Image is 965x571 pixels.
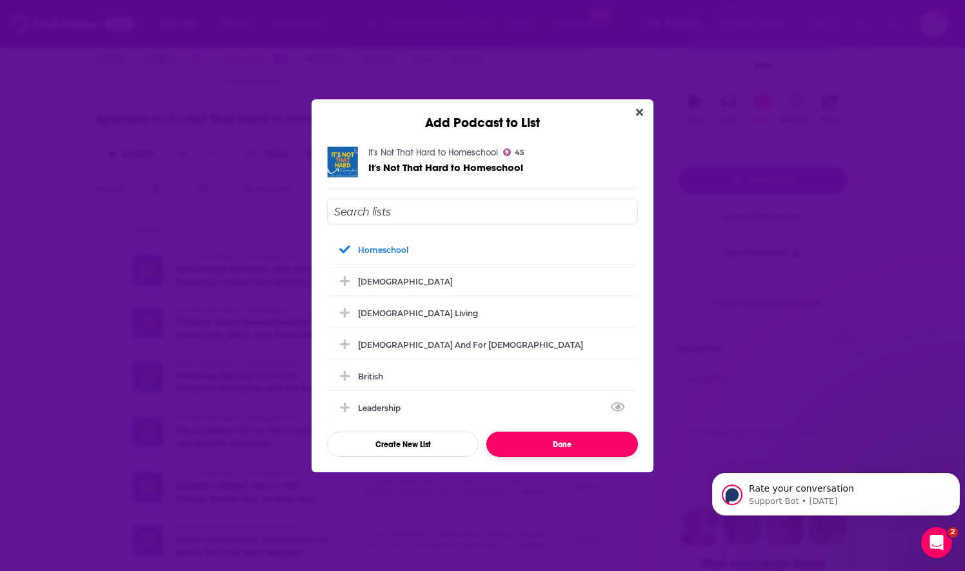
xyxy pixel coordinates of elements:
input: Search lists [327,199,638,225]
div: Apologetics and For Pastors [327,330,638,359]
div: [DEMOGRAPHIC_DATA] Living [358,308,478,318]
div: Add Podcast To List [327,199,638,457]
a: It's Not That Hard to Homeschool [368,162,523,173]
div: Christian Living [327,299,638,327]
span: 45 [515,150,524,155]
a: 45 [503,148,524,156]
div: Leadership [327,394,638,422]
div: British [327,362,638,390]
iframe: Intercom notifications message [707,446,965,536]
img: It's Not That Hard to Homeschool [327,146,358,177]
span: It's Not That Hard to Homeschool [368,161,523,174]
button: View Link [401,410,408,412]
div: Homeschool [327,235,638,264]
div: [DEMOGRAPHIC_DATA] and For [DEMOGRAPHIC_DATA] [358,340,583,350]
button: Close [631,105,648,121]
div: British [358,372,383,381]
button: Done [486,432,638,457]
button: Create New List [327,432,479,457]
div: Add Podcast to List [312,99,653,131]
span: 2 [948,527,958,537]
div: Catholic [327,267,638,296]
iframe: Intercom live chat [921,527,952,558]
div: Homeschool [358,245,408,255]
div: Leadership [358,403,408,413]
a: It's Not That Hard to Homeschool [368,147,498,158]
div: [DEMOGRAPHIC_DATA] [358,277,453,286]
